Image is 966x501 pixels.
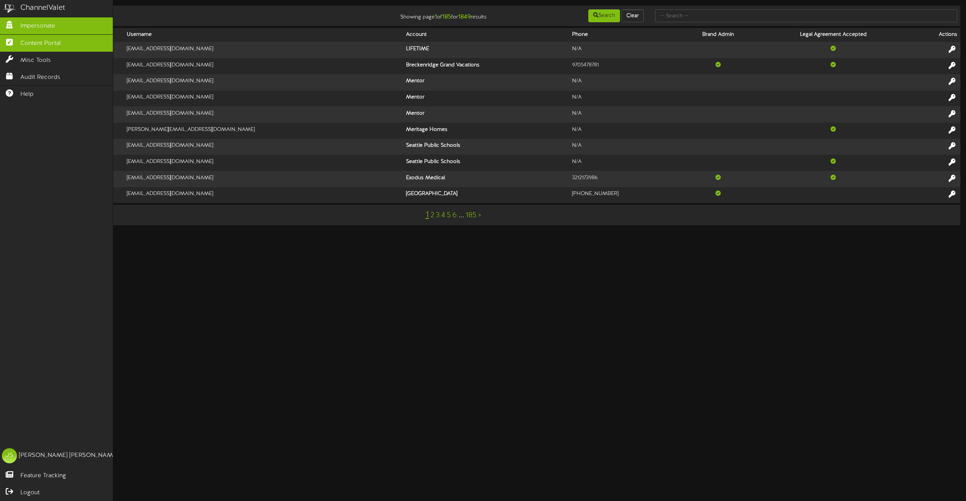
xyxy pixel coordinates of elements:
th: Mentor [403,91,569,107]
a: 2 [431,211,434,220]
span: Logout [20,489,40,497]
td: [PHONE_NUMBER] [569,187,678,203]
div: [PERSON_NAME] [PERSON_NAME] [19,451,118,460]
button: Clear [621,9,644,22]
td: [EMAIL_ADDRESS][DOMAIN_NAME] [124,155,403,171]
td: N/A [569,123,678,139]
td: [EMAIL_ADDRESS][DOMAIN_NAME] [124,139,403,155]
a: 6 [452,211,457,220]
th: Phone [569,28,678,42]
td: [PERSON_NAME][EMAIL_ADDRESS][DOMAIN_NAME] [124,123,403,139]
div: Showing page of for results [335,9,492,22]
td: [EMAIL_ADDRESS][DOMAIN_NAME] [124,91,403,107]
th: Seattle Public Schools [403,155,569,171]
td: N/A [569,74,678,91]
th: LIFETIME [403,42,569,58]
span: Audit Records [20,73,60,82]
th: Username [124,28,403,42]
strong: 1 [435,14,437,20]
td: [EMAIL_ADDRESS][DOMAIN_NAME] [124,58,403,74]
td: [EMAIL_ADDRESS][DOMAIN_NAME] [124,187,403,203]
a: 4 [441,211,445,220]
span: Misc Tools [20,56,51,65]
td: N/A [569,155,678,171]
td: [EMAIL_ADDRESS][DOMAIN_NAME] [124,171,403,187]
span: Content Portal [20,39,61,48]
td: 9705478781 [569,58,678,74]
td: N/A [569,139,678,155]
div: JS [2,448,17,463]
span: Help [20,90,34,99]
td: [EMAIL_ADDRESS][DOMAIN_NAME] [124,42,403,58]
th: Account [403,28,569,42]
strong: 185 [442,14,451,20]
span: Feature Tracking [20,472,66,480]
th: [GEOGRAPHIC_DATA] [403,187,569,203]
a: 1 [426,210,429,220]
strong: 1849 [458,14,471,20]
th: Exodus Medical [403,171,569,187]
td: N/A [569,106,678,123]
div: ChannelValet [20,3,65,14]
a: 5 [447,211,451,220]
th: Legal Agreement Accepted [757,28,909,42]
th: Actions [909,28,960,42]
th: Seattle Public Schools [403,139,569,155]
span: Impersonate [20,22,55,31]
a: ... [458,211,464,220]
th: Meritage Homes [403,123,569,139]
input: -- Search -- [655,9,957,22]
a: 3 [436,211,440,220]
a: > [478,211,481,220]
td: N/A [569,91,678,107]
td: N/A [569,42,678,58]
td: [EMAIL_ADDRESS][DOMAIN_NAME] [124,106,403,123]
th: Mentor [403,74,569,91]
a: 185 [466,211,477,220]
button: Search [588,9,620,22]
td: 3212173986 [569,171,678,187]
th: Brand Admin [678,28,757,42]
td: [EMAIL_ADDRESS][DOMAIN_NAME] [124,74,403,91]
th: Mentor [403,106,569,123]
th: Breckenridge Grand Vacations [403,58,569,74]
